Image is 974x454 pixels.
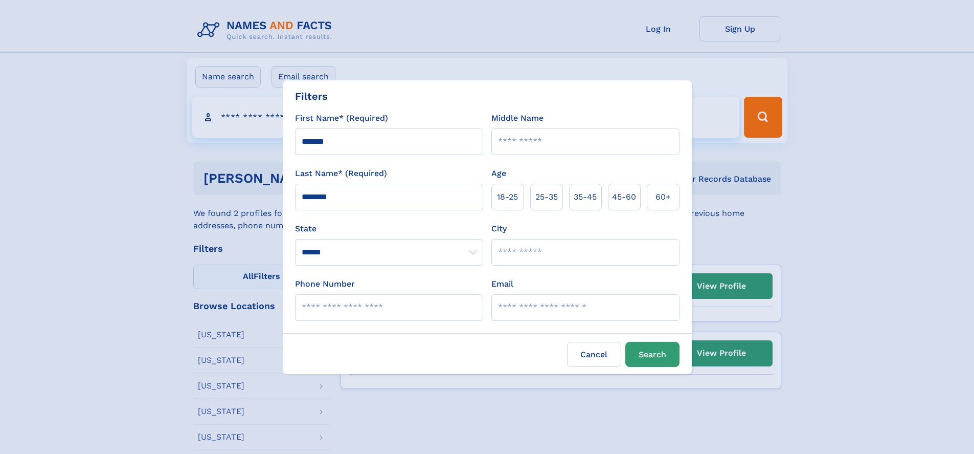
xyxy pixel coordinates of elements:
label: Email [491,278,513,290]
span: 25‑35 [535,191,558,203]
label: First Name* (Required) [295,112,388,124]
span: 18‑25 [497,191,518,203]
span: 45‑60 [612,191,636,203]
label: Cancel [567,342,621,367]
button: Search [625,342,679,367]
span: 60+ [655,191,671,203]
div: Filters [295,89,328,104]
label: Phone Number [295,278,355,290]
label: Age [491,167,506,180]
label: State [295,223,483,235]
label: Middle Name [491,112,543,124]
span: 35‑45 [574,191,597,203]
label: City [491,223,507,235]
label: Last Name* (Required) [295,167,387,180]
